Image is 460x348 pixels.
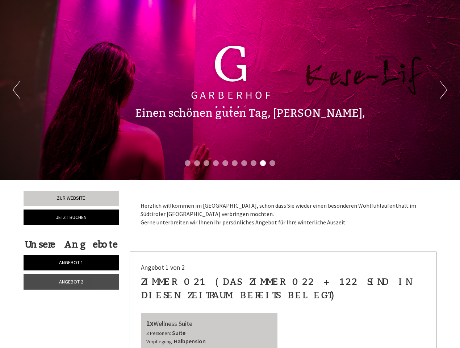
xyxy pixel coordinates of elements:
[135,107,365,119] h1: Einen schönen guten Tag, [PERSON_NAME],
[174,337,206,345] b: Halbpension
[172,329,185,336] b: Suite
[24,210,119,225] a: Jetzt buchen
[13,81,20,99] button: Previous
[141,202,426,227] p: Herzlich willkommen im [GEOGRAPHIC_DATA], schön dass Sie wieder einen besonderen Wohlfühlaufentha...
[146,319,154,328] b: 1x
[440,81,447,99] button: Next
[59,259,83,266] span: Angebot 1
[141,263,185,272] span: Angebot 1 von 2
[146,330,171,336] small: 3 Personen:
[59,278,83,285] span: Angebot 2
[141,275,426,302] div: Zimmer 021 (das Zimmer 022 + 122 sind in diesen Zeitraum bereits belegt)
[24,191,119,206] a: Zur Website
[146,318,272,329] div: Wellness Suite
[146,339,173,345] small: Verpflegung:
[24,238,119,251] div: Unsere Angebote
